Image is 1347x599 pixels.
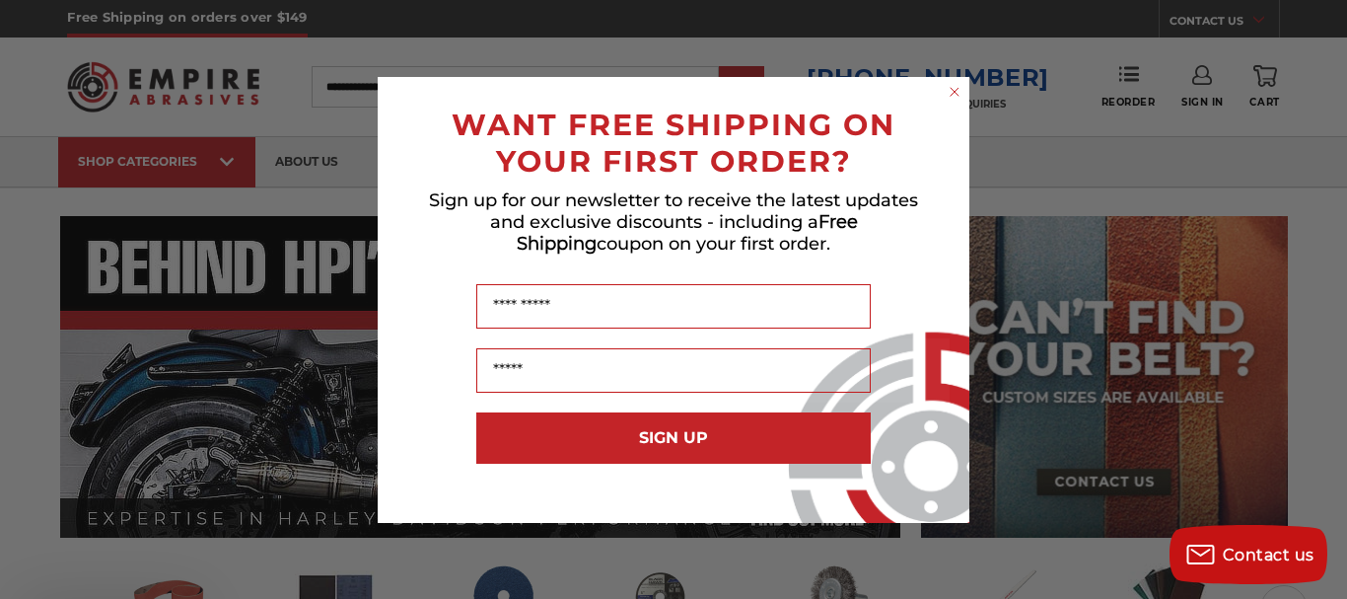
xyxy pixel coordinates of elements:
span: Sign up for our newsletter to receive the latest updates and exclusive discounts - including a co... [429,189,918,255]
span: WANT FREE SHIPPING ON YOUR FIRST ORDER? [452,107,895,180]
button: SIGN UP [476,412,871,464]
span: Free Shipping [517,211,858,255]
input: Email [476,348,871,393]
button: Contact us [1170,525,1327,584]
span: Contact us [1223,546,1314,564]
button: Close dialog [945,82,964,102]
